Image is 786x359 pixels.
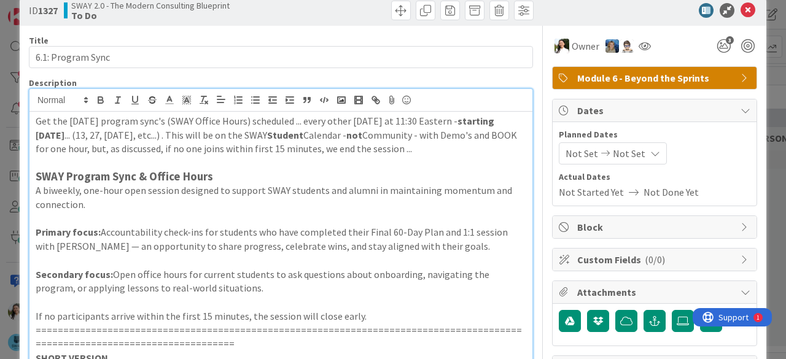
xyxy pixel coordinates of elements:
span: Module 6 - Beyond the Sprints [577,71,734,85]
span: Actual Dates [559,171,750,183]
b: 1327 [38,4,58,17]
span: 3 [726,36,734,44]
p: If no participants arrive within the first 15 minutes, the session will close early. [36,309,526,323]
span: ( 0/0 ) [645,253,665,266]
span: Support [26,2,56,17]
strong: Secondary focus: [36,268,113,280]
span: Not Set [613,146,645,161]
strong: Student [267,129,303,141]
strong: starting [DATE] [36,115,496,141]
strong: Primary focus: [36,226,101,238]
img: AK [554,39,569,53]
span: Block [577,220,734,234]
span: ID [29,3,58,18]
span: Description [29,77,77,88]
span: Not Started Yet [559,185,624,199]
strong: not [346,129,362,141]
p: Open office hours for current students to ask questions about onboarding, navigating the program,... [36,268,526,295]
input: type card name here... [29,46,533,68]
span: SWAY 2.0 - The Modern Consulting Blueprint [71,1,230,10]
p: Accountability check-ins for students who have completed their Final 60-Day Plan and 1:1 session ... [36,225,526,253]
span: Not Done Yet [644,185,699,199]
span: Dates [577,103,734,118]
p: =================================================================================================... [36,323,526,351]
span: Planned Dates [559,128,750,141]
b: To Do [71,10,230,20]
span: Not Set [566,146,598,161]
span: Attachments [577,285,734,299]
img: TP [620,39,634,53]
p: Get the [DATE] program sync's (SWAY Office Hours) scheduled ... every other [DATE] at 11:30 Easte... [36,114,526,156]
span: Owner [572,39,599,53]
div: 1 [64,5,67,15]
strong: SWAY Program Sync & Office Hours [36,169,213,183]
p: A biweekly, one-hour open session designed to support SWAY students and alumni in maintaining mom... [36,183,526,211]
span: Custom Fields [577,252,734,267]
label: Title [29,35,49,46]
img: MA [605,39,619,53]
